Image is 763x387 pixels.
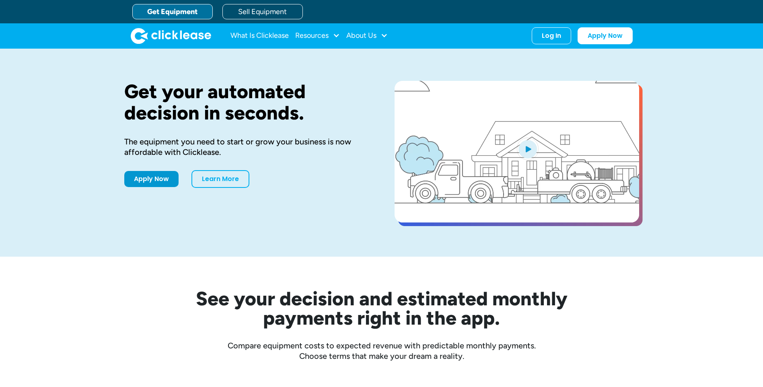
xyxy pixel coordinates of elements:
[395,81,639,222] a: open lightbox
[132,4,213,19] a: Get Equipment
[124,340,639,361] div: Compare equipment costs to expected revenue with predictable monthly payments. Choose terms that ...
[131,28,211,44] a: home
[578,27,633,44] a: Apply Now
[156,289,607,327] h2: See your decision and estimated monthly payments right in the app.
[124,136,369,157] div: The equipment you need to start or grow your business is now affordable with Clicklease.
[191,170,249,188] a: Learn More
[131,28,211,44] img: Clicklease logo
[124,171,179,187] a: Apply Now
[295,28,340,44] div: Resources
[346,28,388,44] div: About Us
[542,32,561,40] div: Log In
[230,28,289,44] a: What Is Clicklease
[124,81,369,124] h1: Get your automated decision in seconds.
[222,4,303,19] a: Sell Equipment
[517,138,539,160] img: Blue play button logo on a light blue circular background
